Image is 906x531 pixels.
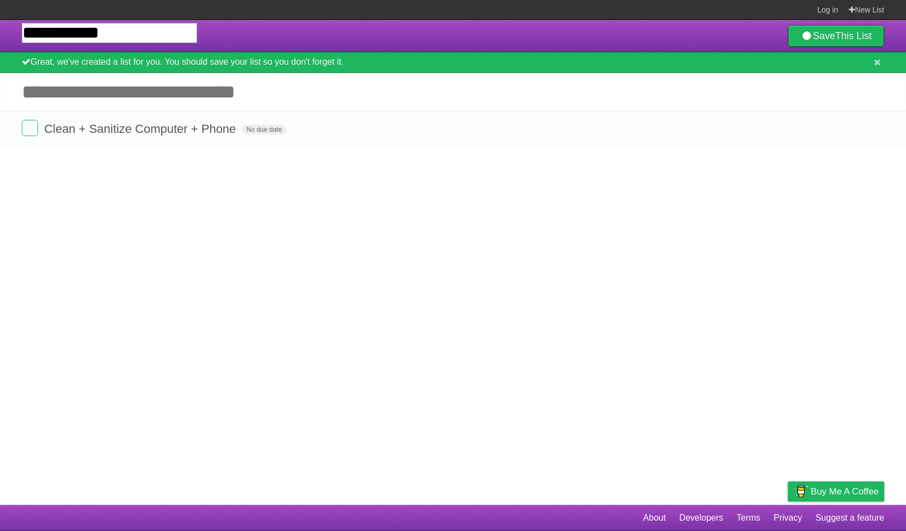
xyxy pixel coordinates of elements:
a: SaveThis List [788,25,884,47]
span: No due date [242,125,286,135]
a: Suggest a feature [816,508,884,528]
a: Buy me a coffee [788,481,884,502]
a: About [643,508,666,528]
a: Privacy [774,508,802,528]
span: Clean + Sanitize Computer + Phone [44,122,238,136]
b: This List [835,30,872,41]
label: Done [22,120,38,136]
a: Terms [737,508,761,528]
span: Buy me a coffee [811,482,879,501]
a: Developers [679,508,723,528]
img: Buy me a coffee [793,482,808,501]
